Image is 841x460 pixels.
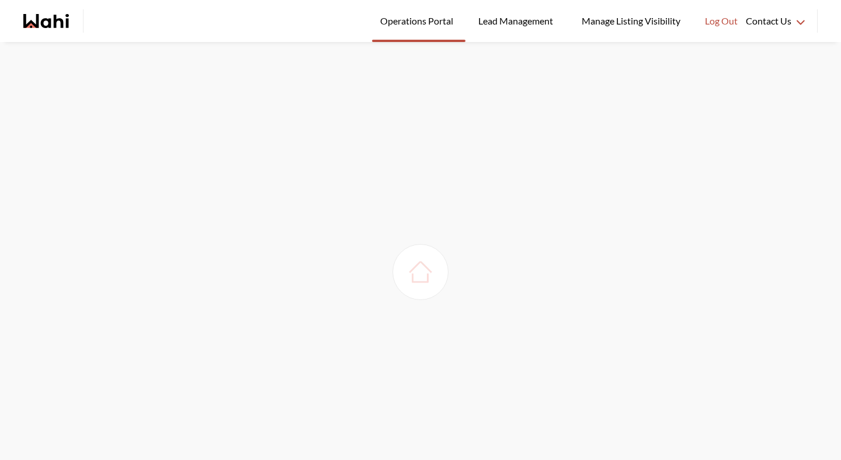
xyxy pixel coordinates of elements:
[705,13,738,29] span: Log Out
[380,13,457,29] span: Operations Portal
[404,256,437,288] img: loading house image
[578,13,684,29] span: Manage Listing Visibility
[478,13,557,29] span: Lead Management
[23,14,69,28] a: Wahi homepage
